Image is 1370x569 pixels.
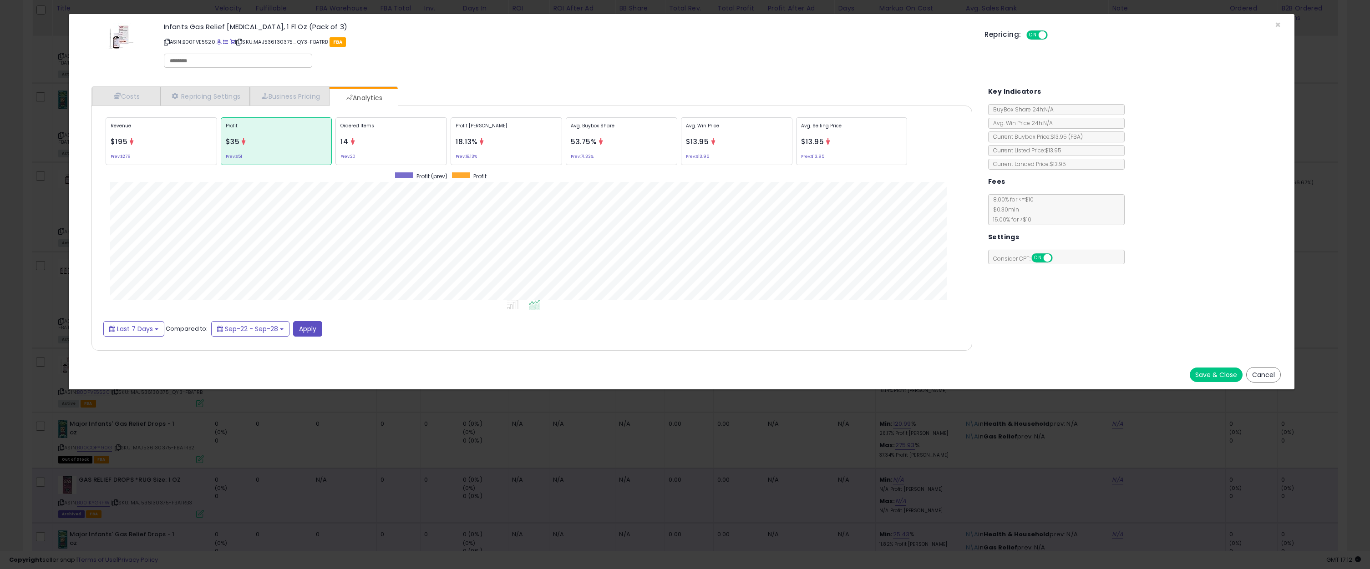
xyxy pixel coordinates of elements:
span: Current Landed Price: $13.95 [989,160,1066,168]
span: ON [1032,254,1044,262]
span: 18.13% [456,137,477,146]
span: $35 [226,137,240,146]
span: 15.00 % for > $10 [989,216,1031,223]
p: Avg. Selling Price [801,122,903,136]
span: ( FBA ) [1068,133,1083,141]
span: BuyBox Share 24h: N/A [989,106,1054,113]
img: 41gSSfCyscL._SL60_.jpg [106,23,133,50]
p: Ordered Items [340,122,442,136]
span: Profit (prev) [416,172,447,180]
span: 8.00 % for <= $10 [989,196,1034,223]
span: Compared to: [166,324,208,332]
small: Prev: $51 [226,155,242,158]
span: 53.75% [571,137,597,146]
span: Sep-22 - Sep-28 [225,324,278,333]
button: Save & Close [1190,368,1243,382]
a: BuyBox page [217,38,222,45]
span: Consider CPT: [989,255,1065,262]
small: Prev: $279 [111,155,131,158]
h3: Infants Gas Relief [MEDICAL_DATA], 1 Fl Oz (Pack of 3) [164,23,971,30]
span: 14 [340,137,348,146]
h5: Settings [988,232,1019,243]
small: Prev: $13.95 [801,155,824,158]
span: $195 [111,137,128,146]
p: ASIN: B00FVE5S20 | SKU: MAJ536130375_QY3-FBATRB [164,35,971,49]
p: Revenue [111,122,212,136]
span: Current Buybox Price: [989,133,1083,141]
h5: Repricing: [984,31,1021,38]
small: Prev: $13.95 [686,155,709,158]
p: Profit [PERSON_NAME] [456,122,557,136]
span: Avg. Win Price 24h: N/A [989,119,1053,127]
a: Analytics [330,89,397,107]
span: $13.95 [686,137,709,146]
small: Prev: 18.13% [456,155,477,158]
a: All offer listings [223,38,228,45]
a: Your listing only [230,38,235,45]
a: Costs [92,87,160,106]
small: Prev: 20 [340,155,355,158]
span: FBA [330,37,346,47]
a: Business Pricing [250,87,330,106]
span: × [1275,18,1281,31]
span: $13.95 [801,137,824,146]
span: Last 7 Days [117,324,153,333]
span: Current Listed Price: $13.95 [989,146,1061,154]
small: Prev: 71.33% [571,155,594,158]
p: Profit [226,122,327,136]
span: OFF [1046,31,1061,39]
span: $13.95 [1050,133,1083,141]
button: Apply [293,321,322,337]
a: Repricing Settings [160,87,250,106]
span: Profit [473,172,487,180]
span: ON [1028,31,1039,39]
p: Avg. Win Price [686,122,787,136]
button: Cancel [1246,367,1281,383]
span: OFF [1051,254,1066,262]
h5: Key Indicators [988,86,1041,97]
h5: Fees [988,176,1005,187]
span: $0.30 min [989,206,1019,213]
p: Avg. Buybox Share [571,122,672,136]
